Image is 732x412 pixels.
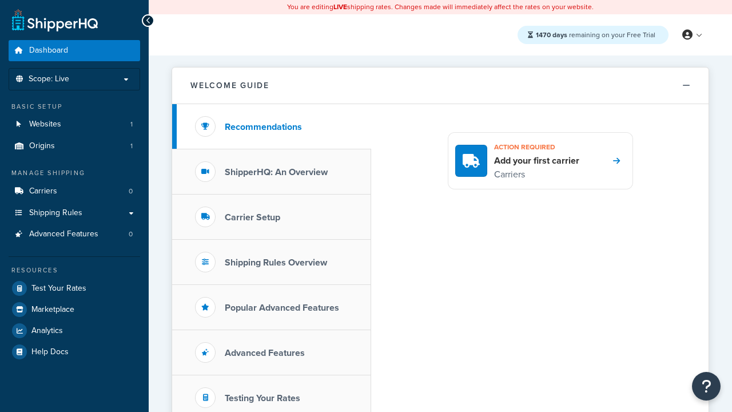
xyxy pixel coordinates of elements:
[129,229,133,239] span: 0
[9,203,140,224] a: Shipping Rules
[9,224,140,245] li: Advanced Features
[172,68,709,104] button: Welcome Guide
[225,393,300,403] h3: Testing Your Rates
[9,278,140,299] a: Test Your Rates
[29,229,98,239] span: Advanced Features
[29,208,82,218] span: Shipping Rules
[9,224,140,245] a: Advanced Features0
[9,320,140,341] a: Analytics
[225,167,328,177] h3: ShipperHQ: An Overview
[130,141,133,151] span: 1
[9,181,140,202] li: Carriers
[29,46,68,56] span: Dashboard
[9,114,140,135] a: Websites1
[190,81,269,90] h2: Welcome Guide
[9,299,140,320] a: Marketplace
[225,122,302,132] h3: Recommendations
[494,154,579,167] h4: Add your first carrier
[31,305,74,315] span: Marketplace
[9,136,140,157] li: Origins
[9,181,140,202] a: Carriers0
[29,74,69,84] span: Scope: Live
[494,167,579,182] p: Carriers
[692,372,721,401] button: Open Resource Center
[29,120,61,129] span: Websites
[536,30,567,40] strong: 1470 days
[31,326,63,336] span: Analytics
[29,187,57,196] span: Carriers
[29,141,55,151] span: Origins
[225,257,327,268] h3: Shipping Rules Overview
[9,114,140,135] li: Websites
[225,348,305,358] h3: Advanced Features
[9,342,140,362] a: Help Docs
[536,30,655,40] span: remaining on your Free Trial
[225,303,339,313] h3: Popular Advanced Features
[31,284,86,294] span: Test Your Rates
[9,168,140,178] div: Manage Shipping
[130,120,133,129] span: 1
[9,102,140,112] div: Basic Setup
[31,347,69,357] span: Help Docs
[129,187,133,196] span: 0
[9,40,140,61] a: Dashboard
[225,212,280,223] h3: Carrier Setup
[9,266,140,275] div: Resources
[9,136,140,157] a: Origins1
[333,2,347,12] b: LIVE
[494,140,579,154] h3: Action required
